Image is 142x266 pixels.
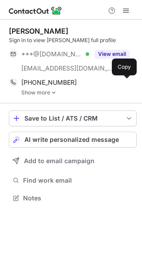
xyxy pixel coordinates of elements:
span: ***@[DOMAIN_NAME] [21,50,83,58]
button: AI write personalized message [9,132,137,148]
a: Show more [21,90,137,96]
button: Notes [9,192,137,204]
span: AI write personalized message [24,136,119,143]
span: [EMAIL_ADDRESS][DOMAIN_NAME] [21,64,114,72]
img: ContactOut v5.3.10 [9,5,62,16]
button: save-profile-one-click [9,110,137,126]
button: Find work email [9,174,137,187]
img: - [51,90,56,96]
div: Sign in to view [PERSON_NAME] full profile [9,36,137,44]
span: Add to email campaign [24,157,95,164]
button: Reveal Button [95,50,130,59]
button: Add to email campaign [9,153,137,169]
span: Find work email [23,176,133,184]
span: Notes [23,194,133,202]
span: [PHONE_NUMBER] [21,78,77,86]
div: Save to List / ATS / CRM [24,115,121,122]
div: [PERSON_NAME] [9,27,68,35]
